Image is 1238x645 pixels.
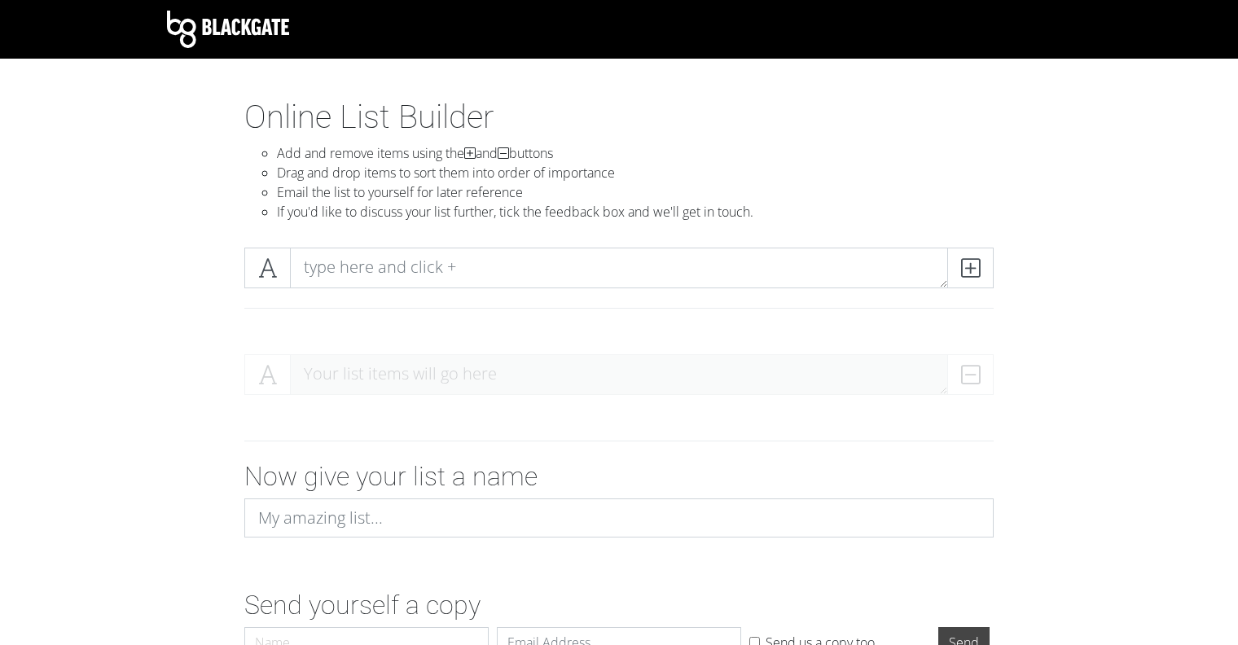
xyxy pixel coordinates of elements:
[244,590,994,621] h2: Send yourself a copy
[167,11,289,48] img: Blackgate
[277,202,994,222] li: If you'd like to discuss your list further, tick the feedback box and we'll get in touch.
[277,163,994,182] li: Drag and drop items to sort them into order of importance
[244,498,994,537] input: My amazing list...
[277,143,994,163] li: Add and remove items using the and buttons
[244,98,994,137] h1: Online List Builder
[244,461,994,492] h2: Now give your list a name
[277,182,994,202] li: Email the list to yourself for later reference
